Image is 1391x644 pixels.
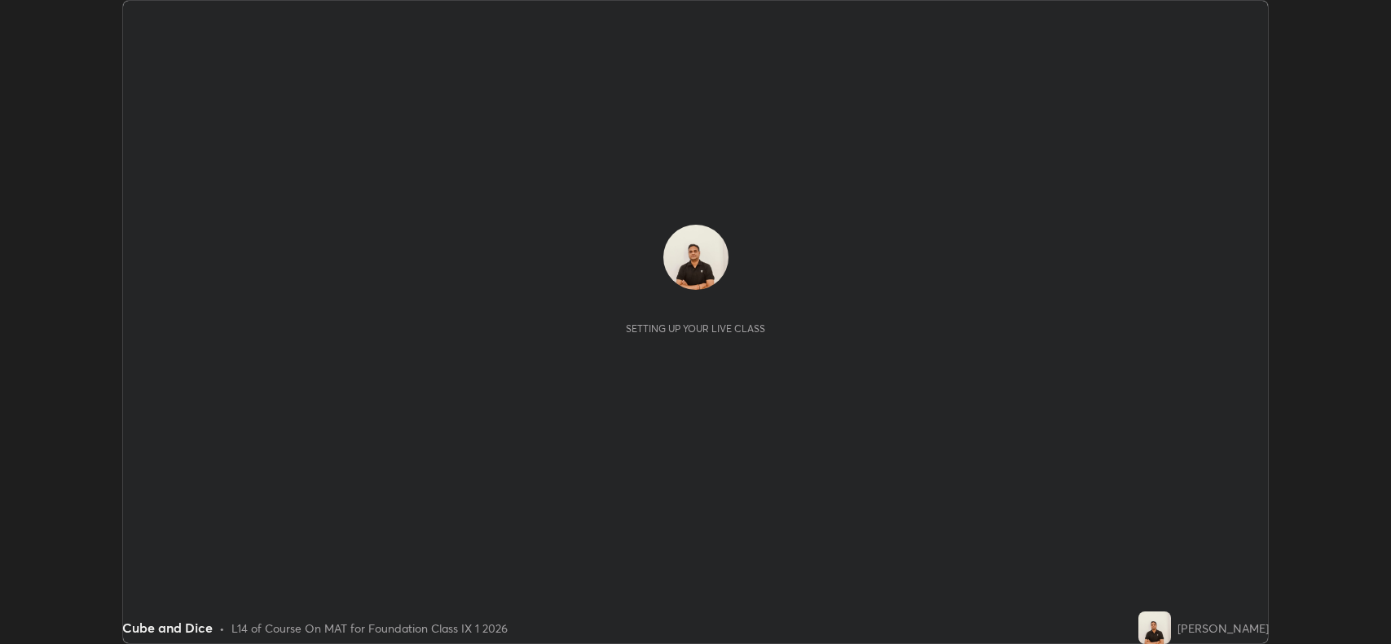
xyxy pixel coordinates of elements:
[122,618,213,637] div: Cube and Dice
[663,225,729,290] img: c6c4bda55b2f4167a00ade355d1641a8.jpg
[219,620,225,637] div: •
[626,322,765,335] div: Setting up your live class
[1138,611,1171,644] img: c6c4bda55b2f4167a00ade355d1641a8.jpg
[1178,620,1269,637] div: [PERSON_NAME]
[231,620,508,637] div: L14 of Course On MAT for Foundation Class IX 1 2026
